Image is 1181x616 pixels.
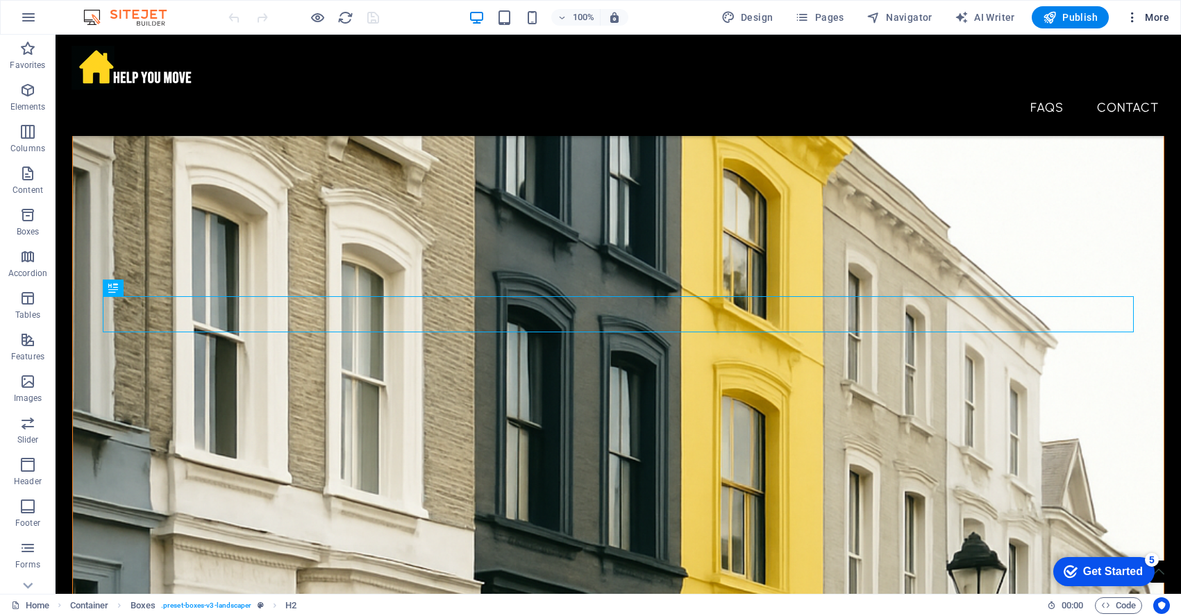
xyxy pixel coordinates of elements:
[716,6,779,28] button: Design
[10,143,45,154] p: Columns
[955,10,1015,24] span: AI Writer
[1120,6,1175,28] button: More
[1047,597,1084,614] h6: Session time
[309,9,326,26] button: Click here to leave preview mode and continue editing
[337,10,353,26] i: Reload page
[1095,597,1142,614] button: Code
[1153,597,1170,614] button: Usercentrics
[572,9,594,26] h6: 100%
[721,10,773,24] span: Design
[866,10,932,24] span: Navigator
[949,6,1021,28] button: AI Writer
[1125,10,1169,24] span: More
[861,6,938,28] button: Navigator
[608,11,621,24] i: On resize automatically adjust zoom level to fit chosen device.
[285,597,296,614] span: Click to select. Double-click to edit
[1032,6,1109,28] button: Publish
[11,351,44,362] p: Features
[1062,597,1083,614] span: 00 00
[17,226,40,237] p: Boxes
[70,597,109,614] span: Click to select. Double-click to edit
[103,3,117,17] div: 5
[11,7,112,36] div: Get Started 5 items remaining, 0% complete
[10,101,46,112] p: Elements
[14,476,42,487] p: Header
[131,597,156,614] span: Click to select. Double-click to edit
[1043,10,1098,24] span: Publish
[17,434,39,445] p: Slider
[80,9,184,26] img: Editor Logo
[8,268,47,279] p: Accordion
[789,6,849,28] button: Pages
[795,10,844,24] span: Pages
[716,6,779,28] div: Design (Ctrl+Alt+Y)
[41,15,101,28] div: Get Started
[551,9,601,26] button: 100%
[1101,597,1136,614] span: Code
[15,559,40,570] p: Forms
[14,393,42,404] p: Images
[258,601,264,609] i: This element is a customizable preset
[70,597,296,614] nav: breadcrumb
[15,309,40,320] p: Tables
[161,597,252,614] span: . preset-boxes-v3-landscaper
[15,517,40,529] p: Footer
[11,597,49,614] a: Click to cancel selection. Double-click to open Pages
[12,185,43,196] p: Content
[1071,600,1073,610] span: :
[10,60,45,71] p: Favorites
[337,9,353,26] button: reload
